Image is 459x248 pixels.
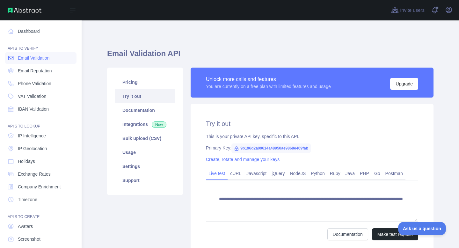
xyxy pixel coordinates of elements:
[5,103,76,115] a: IBAN Validation
[5,91,76,102] a: VAT Validation
[18,80,51,87] span: Phone Validation
[327,168,343,179] a: Ruby
[206,76,331,83] div: Unlock more calls and features
[206,168,228,179] a: Live test
[5,65,76,77] a: Email Reputation
[206,145,418,151] div: Primary Key:
[231,143,311,153] span: 9b196d2a09614a48950ae9868e469fab
[206,157,280,162] a: Create, rotate and manage your keys
[5,194,76,205] a: Timezone
[18,55,49,61] span: Email Validation
[372,228,418,240] button: Make test request
[269,168,287,179] a: jQuery
[115,145,175,159] a: Usage
[287,168,308,179] a: NodeJS
[115,75,175,89] a: Pricing
[18,93,46,99] span: VAT Validation
[343,168,358,179] a: Java
[18,223,33,230] span: Avatars
[5,207,76,219] div: API'S TO CREATE
[5,168,76,180] a: Exchange Rates
[308,168,327,179] a: Python
[5,130,76,142] a: IP Intelligence
[372,168,383,179] a: Go
[18,184,61,190] span: Company Enrichment
[8,8,41,13] img: Abstract API
[18,236,40,242] span: Screenshot
[115,173,175,187] a: Support
[390,5,426,15] button: Invite users
[5,38,76,51] div: API'S TO VERIFY
[244,168,269,179] a: Javascript
[115,103,175,117] a: Documentation
[115,117,175,131] a: Integrations New
[5,181,76,193] a: Company Enrichment
[228,168,244,179] a: cURL
[5,156,76,167] a: Holidays
[18,171,51,177] span: Exchange Rates
[357,168,372,179] a: PHP
[390,78,418,90] button: Upgrade
[398,222,446,235] iframe: Toggle Customer Support
[5,78,76,89] a: Phone Validation
[115,159,175,173] a: Settings
[18,158,35,164] span: Holidays
[383,168,405,179] a: Postman
[18,68,52,74] span: Email Reputation
[115,89,175,103] a: Try it out
[206,119,418,128] h2: Try it out
[5,116,76,129] div: API'S TO LOOKUP
[206,83,331,90] div: You are currently on a free plan with limited features and usage
[5,233,76,245] a: Screenshot
[5,221,76,232] a: Avatars
[5,52,76,64] a: Email Validation
[18,196,37,203] span: Timezone
[152,121,166,128] span: New
[18,133,46,139] span: IP Intelligence
[18,106,49,112] span: IBAN Validation
[206,133,418,140] div: This is your private API key, specific to this API.
[400,7,425,14] span: Invite users
[115,131,175,145] a: Bulk upload (CSV)
[327,228,368,240] a: Documentation
[107,48,433,64] h1: Email Validation API
[5,143,76,154] a: IP Geolocation
[18,145,47,152] span: IP Geolocation
[5,26,76,37] a: Dashboard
